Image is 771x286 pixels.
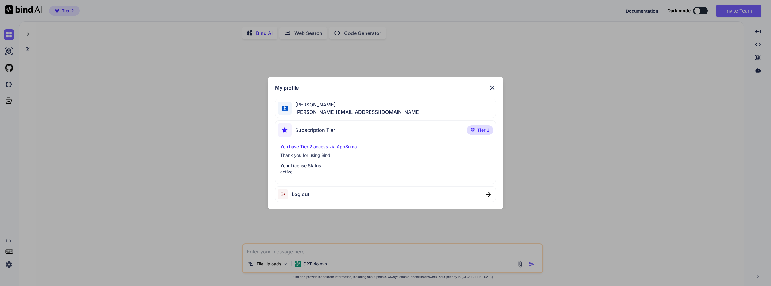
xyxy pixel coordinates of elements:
p: Thank you for using Bind! [280,152,491,158]
p: active [280,169,491,175]
span: [PERSON_NAME][EMAIL_ADDRESS][DOMAIN_NAME] [292,108,421,116]
img: logout [278,189,292,199]
img: profile [282,106,288,111]
p: Your License Status [280,163,491,169]
img: premium [471,128,475,132]
h1: My profile [275,84,299,91]
span: [PERSON_NAME] [292,101,421,108]
span: Log out [292,191,309,198]
img: close [489,84,496,91]
span: Tier 2 [477,127,490,133]
p: You have Tier 2 access via AppSumo [280,144,491,150]
img: subscription [278,123,292,137]
span: Subscription Tier [295,126,335,134]
img: close [486,192,491,197]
